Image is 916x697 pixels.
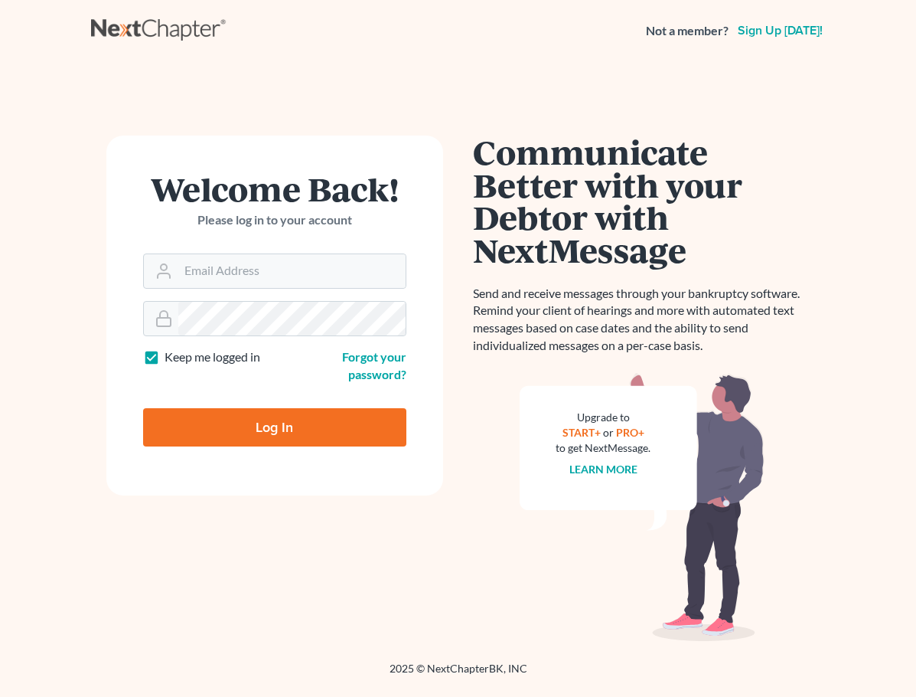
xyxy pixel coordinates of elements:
p: Send and receive messages through your bankruptcy software. Remind your client of hearings and mo... [474,285,810,355]
strong: Not a member? [646,22,729,40]
a: PRO+ [616,426,644,439]
label: Keep me logged in [165,348,260,366]
span: or [603,426,614,439]
img: nextmessage_bg-59042aed3d76b12b5cd301f8e5b87938c9018125f34e5fa2b7a6b67550977c72.svg [520,373,764,641]
div: to get NextMessage. [556,440,651,456]
input: Log In [143,408,406,447]
a: Learn more [569,463,637,476]
input: Email Address [178,254,406,288]
a: Forgot your password? [342,349,406,381]
a: START+ [562,426,601,439]
div: Upgrade to [556,410,651,425]
div: 2025 © NextChapterBK, INC [91,661,826,689]
h1: Communicate Better with your Debtor with NextMessage [474,136,810,267]
p: Please log in to your account [143,211,406,229]
h1: Welcome Back! [143,172,406,205]
a: Sign up [DATE]! [735,25,826,37]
